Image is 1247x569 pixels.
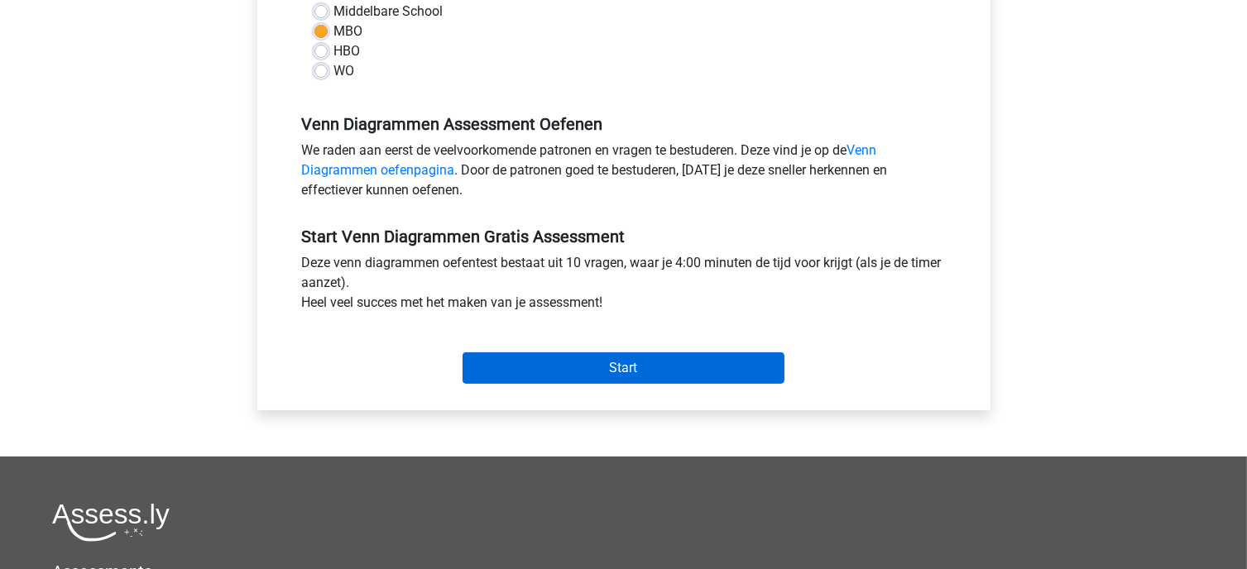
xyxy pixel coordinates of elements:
div: Deze venn diagrammen oefentest bestaat uit 10 vragen, waar je 4:00 minuten de tijd voor krijgt (a... [290,253,958,319]
label: MBO [334,22,363,41]
img: Assessly logo [52,503,170,542]
label: WO [334,61,355,81]
h5: Start Venn Diagrammen Gratis Assessment [302,227,946,246]
label: HBO [334,41,361,61]
div: We raden aan eerst de veelvoorkomende patronen en vragen te bestuderen. Deze vind je op de . Door... [290,141,958,207]
label: Middelbare School [334,2,444,22]
input: Start [463,352,784,384]
h5: Venn Diagrammen Assessment Oefenen [302,114,946,134]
